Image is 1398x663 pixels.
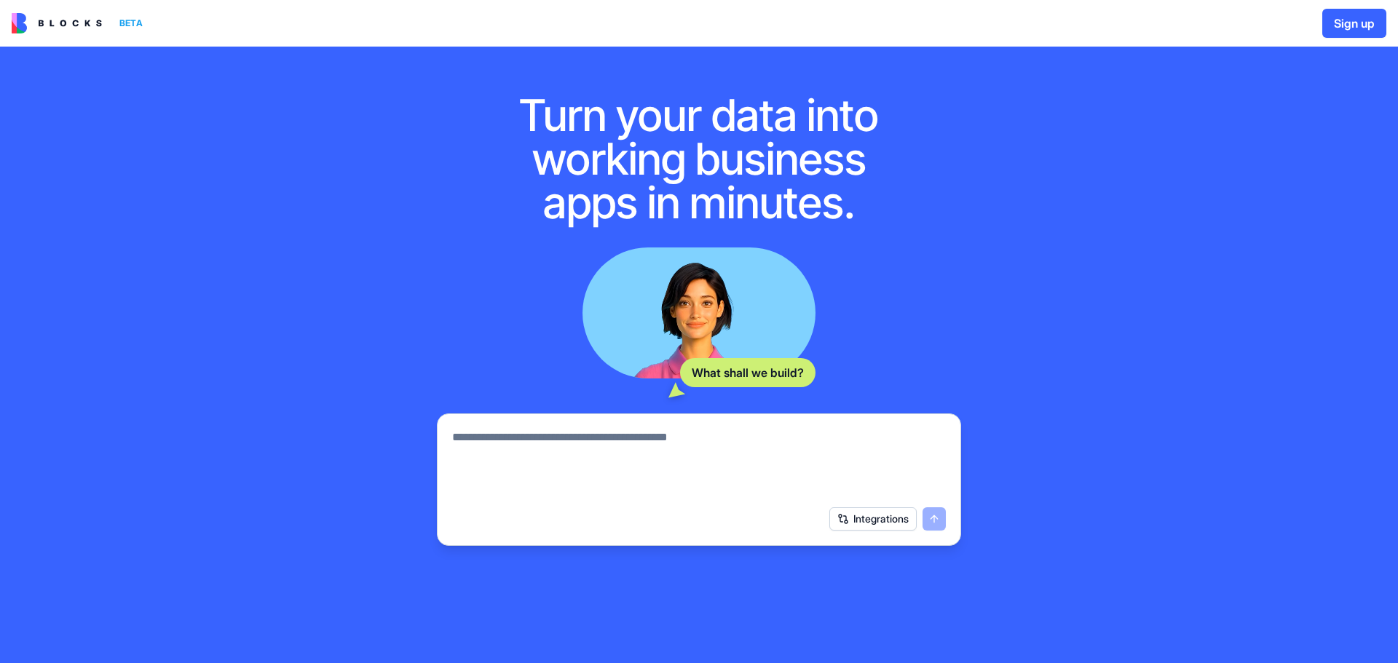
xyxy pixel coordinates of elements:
[114,13,149,33] div: BETA
[680,358,815,387] div: What shall we build?
[12,13,149,33] a: BETA
[829,507,917,531] button: Integrations
[1322,9,1386,38] button: Sign up
[489,93,909,224] h1: Turn your data into working business apps in minutes.
[12,13,102,33] img: logo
